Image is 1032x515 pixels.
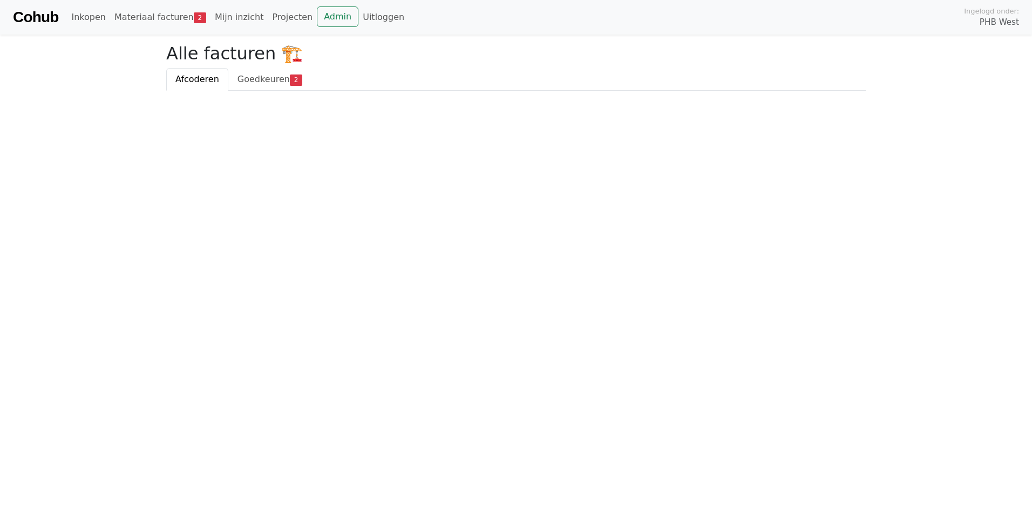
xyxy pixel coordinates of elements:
a: Uitloggen [358,6,409,28]
a: Inkopen [67,6,110,28]
h2: Alle facturen 🏗️ [166,43,866,64]
span: 2 [194,12,206,23]
span: Afcoderen [175,74,219,84]
a: Afcoderen [166,68,228,91]
a: Cohub [13,4,58,30]
a: Goedkeuren2 [228,68,311,91]
a: Materiaal facturen2 [110,6,211,28]
span: Ingelogd onder: [964,6,1019,16]
span: PHB West [980,16,1019,29]
a: Mijn inzicht [211,6,268,28]
span: Goedkeuren [237,74,290,84]
a: Admin [317,6,358,27]
span: 2 [290,74,302,85]
a: Projecten [268,6,317,28]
